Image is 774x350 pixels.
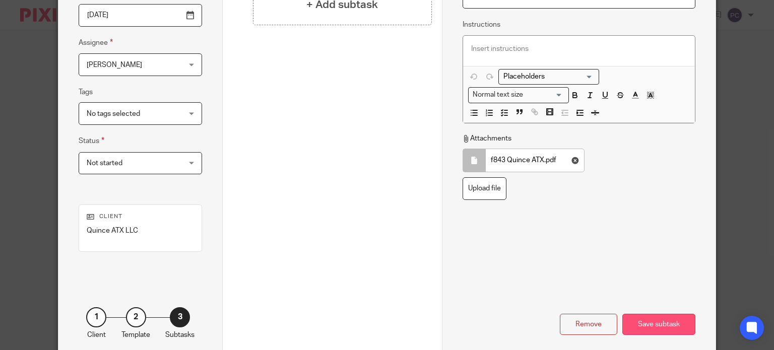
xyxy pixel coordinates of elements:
div: Search for option [468,87,569,103]
p: Attachments [463,133,511,144]
div: Placeholders [498,69,599,85]
input: Pick a date [79,4,202,27]
span: [PERSON_NAME] [87,61,142,68]
div: Save subtask [622,314,695,335]
div: Remove [560,314,617,335]
label: Assignee [79,37,113,48]
div: 1 [86,307,106,327]
span: No tags selected [87,110,140,117]
input: Search for option [527,90,563,100]
label: Upload file [463,177,506,200]
div: 2 [126,307,146,327]
p: Client [87,330,106,340]
p: Quince ATX LLC [87,226,194,236]
input: Search for option [500,72,593,82]
label: Status [79,135,104,147]
div: 3 [170,307,190,327]
label: Tags [79,87,93,97]
span: Not started [87,160,122,167]
label: Instructions [463,20,500,30]
div: Search for option [498,69,599,85]
span: Normal text size [471,90,526,100]
div: Text styles [468,87,569,103]
p: Template [121,330,150,340]
p: Subtasks [165,330,195,340]
span: f843 Quince ATX.pdf [491,155,556,165]
p: Client [87,213,194,221]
